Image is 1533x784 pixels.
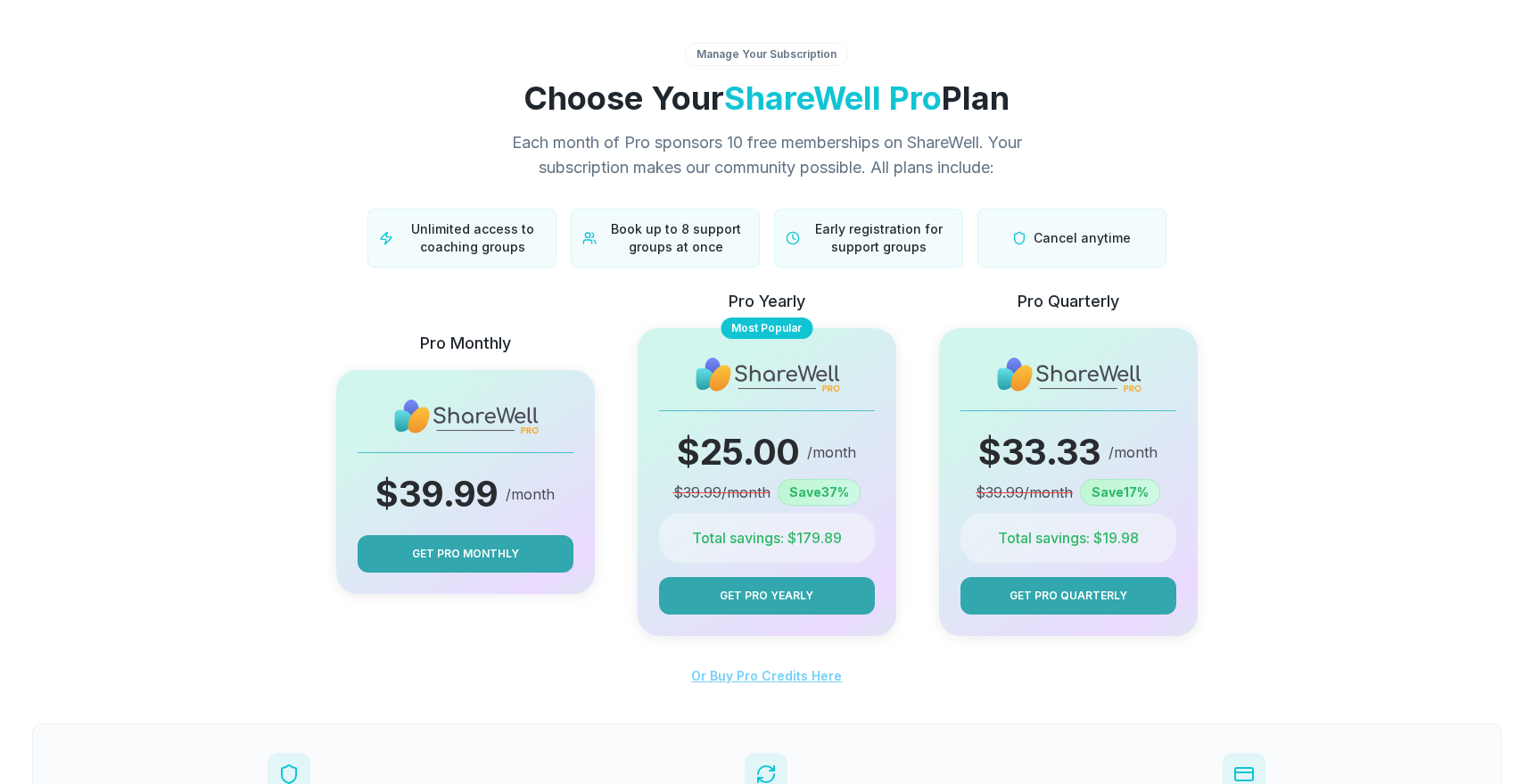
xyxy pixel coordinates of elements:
p: Each month of Pro sponsors 10 free memberships on ShareWell. Your subscription makes our communit... [467,130,1067,180]
span: Cancel anytime [1034,229,1131,247]
p: Pro Quarterly [1018,289,1119,314]
span: Get Pro Yearly [720,588,813,604]
h1: Choose Your Plan [32,80,1502,116]
button: Get Pro Yearly [659,577,875,615]
span: Or Buy Pro Credits Here [691,668,842,683]
p: Pro Monthly [420,331,511,356]
span: Unlimited access to coaching groups [400,220,545,256]
span: Book up to 8 support groups at once [604,220,748,256]
span: Early registration for support groups [807,220,952,256]
button: Or Buy Pro Credits Here [691,657,842,695]
button: Get Pro Monthly [358,535,573,573]
div: Manage Your Subscription [685,43,848,66]
button: Get Pro Quarterly [960,577,1176,615]
span: Get Pro Monthly [412,546,519,562]
span: Get Pro Quarterly [1010,588,1127,604]
p: Pro Yearly [729,289,805,314]
span: ShareWell Pro [724,78,942,118]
